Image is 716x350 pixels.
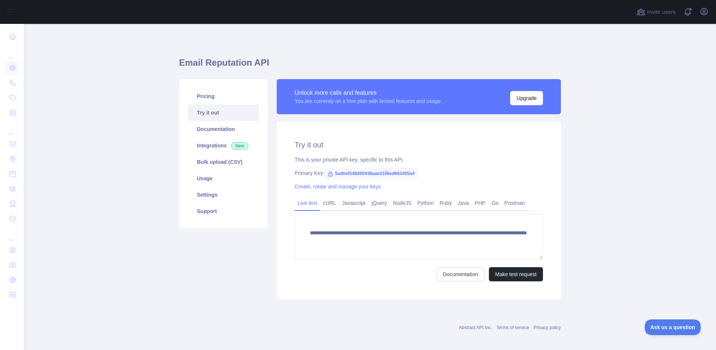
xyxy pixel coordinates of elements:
div: Primary Key: [295,169,543,177]
a: Javascript [339,197,368,209]
a: Go [489,197,502,209]
span: New [231,142,248,150]
a: PHP [472,197,489,209]
div: ... [6,121,18,136]
a: Support [188,203,259,219]
a: cURL [320,197,339,209]
a: Documentation [188,121,259,137]
button: Invite users [635,6,677,18]
span: 5adbef248d00438aae3156ed663405a4 [324,168,418,179]
a: Privacy policy [534,325,561,330]
a: Live test [295,197,320,209]
a: Usage [188,170,259,187]
a: Python [414,197,437,209]
h2: Try it out [295,140,543,150]
a: Bulk upload (CSV) [188,154,259,170]
span: Invite users [647,8,676,16]
div: ... [6,45,18,60]
a: Integrations New [188,137,259,154]
a: Ruby [437,197,455,209]
a: Settings [188,187,259,203]
a: Terms of service [496,325,529,330]
div: ... [6,227,18,242]
a: Create, rotate and manage your keys [295,184,381,190]
button: Make test request [489,267,543,281]
a: Postman [502,197,528,209]
a: Java [455,197,472,209]
div: You are currently on a free plan with limited features and usage [295,97,441,105]
h1: Email Reputation API [179,57,561,75]
a: NodeJS [390,197,414,209]
div: This is your private API key, specific to this API. [295,156,543,163]
a: jQuery [368,197,390,209]
a: Abstract API Inc. [459,325,492,330]
div: Unlock more calls and features [295,88,441,97]
a: Try it out [188,104,259,121]
button: Upgrade [510,91,543,105]
a: Pricing [188,88,259,104]
iframe: Toggle Customer Support [645,319,701,335]
a: Documentation [437,267,484,281]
